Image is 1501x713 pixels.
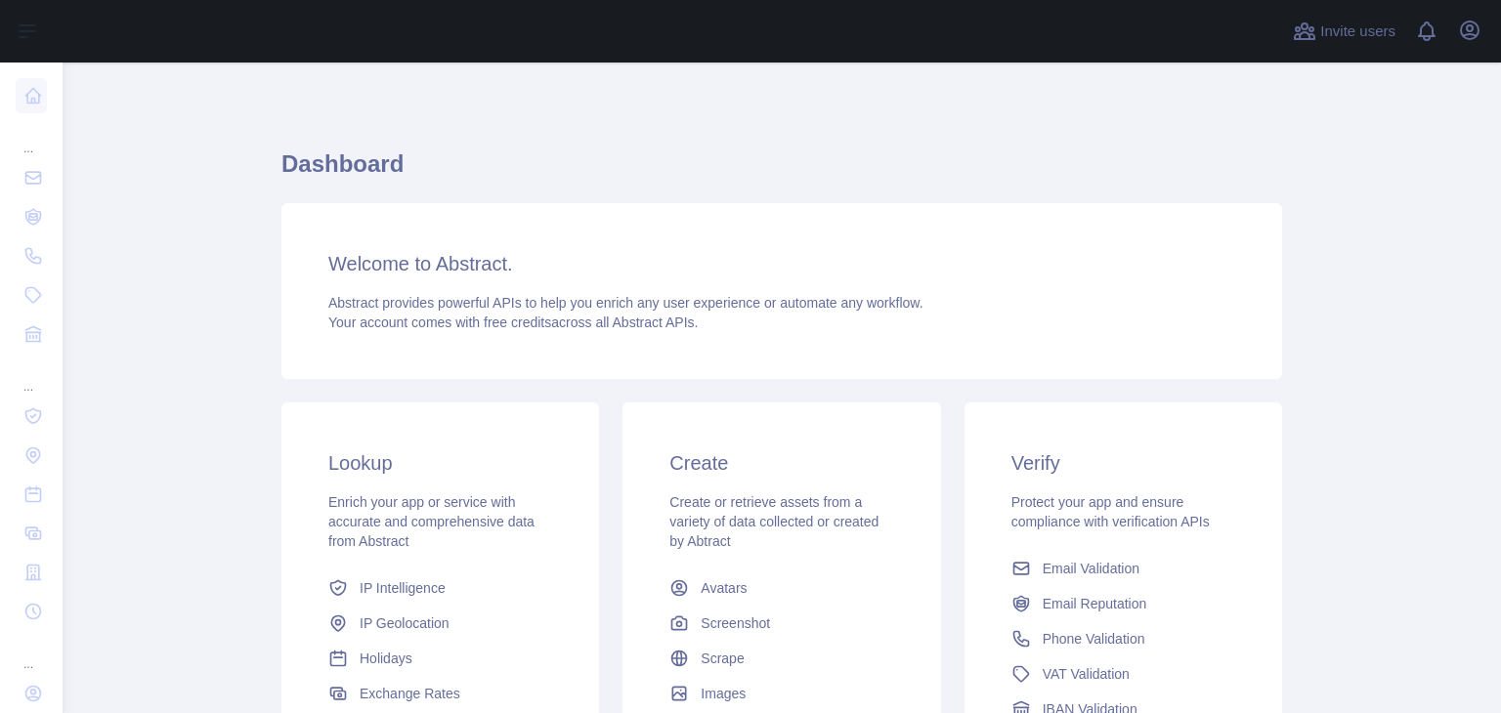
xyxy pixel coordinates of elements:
div: ... [16,356,47,395]
span: Protect your app and ensure compliance with verification APIs [1011,494,1210,529]
div: ... [16,633,47,672]
a: Scrape [662,641,901,676]
a: IP Geolocation [321,606,560,641]
span: Avatars [701,578,747,598]
h3: Create [669,449,893,477]
span: Abstract provides powerful APIs to help you enrich any user experience or automate any workflow. [328,295,923,311]
span: Screenshot [701,613,770,633]
span: IP Geolocation [360,613,450,633]
span: Scrape [701,649,744,668]
span: VAT Validation [1043,664,1130,684]
span: free credits [484,315,551,330]
span: Holidays [360,649,412,668]
a: Avatars [662,570,901,606]
span: Exchange Rates [360,684,460,703]
span: Invite users [1320,21,1395,43]
span: Images [701,684,746,703]
span: Create or retrieve assets from a variety of data collected or created by Abtract [669,494,879,549]
h3: Verify [1011,449,1235,477]
a: VAT Validation [1004,656,1243,692]
a: Email Validation [1004,551,1243,586]
span: Email Validation [1043,559,1139,578]
a: Screenshot [662,606,901,641]
span: Enrich your app or service with accurate and comprehensive data from Abstract [328,494,535,549]
a: Phone Validation [1004,621,1243,656]
span: Your account comes with across all Abstract APIs. [328,315,698,330]
a: Email Reputation [1004,586,1243,621]
button: Invite users [1289,16,1399,47]
h3: Lookup [328,449,552,477]
div: ... [16,117,47,156]
a: IP Intelligence [321,570,560,606]
a: Images [662,676,901,711]
a: Holidays [321,641,560,676]
a: Exchange Rates [321,676,560,711]
span: Phone Validation [1043,629,1145,649]
span: Email Reputation [1043,594,1147,613]
h1: Dashboard [281,148,1282,195]
span: IP Intelligence [360,578,446,598]
h3: Welcome to Abstract. [328,250,1235,277]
